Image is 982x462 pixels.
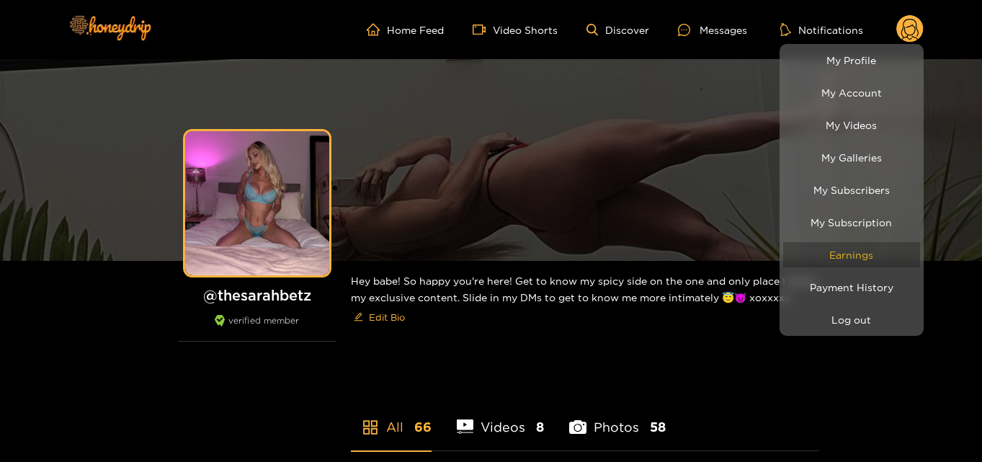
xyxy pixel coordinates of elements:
a: My Profile [783,48,920,73]
a: My Subscribers [783,177,920,203]
a: My Galleries [783,145,920,170]
a: My Account [783,80,920,105]
button: Log out [783,307,920,332]
a: Earnings [783,242,920,267]
a: My Videos [783,112,920,138]
a: My Subscription [783,210,920,235]
a: Payment History [783,275,920,300]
